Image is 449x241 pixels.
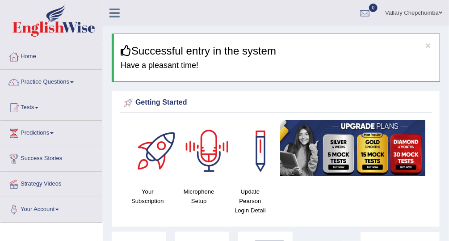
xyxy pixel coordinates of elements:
a: Tests [0,95,102,118]
a: Your Account [0,197,102,220]
img: small5.jpg [280,120,425,176]
h3: Successful entry in the system [121,45,433,57]
h4: Have a pleasant time! [121,61,433,70]
h4: Your Subscription [126,187,169,206]
span: 0 [369,4,378,12]
a: Home [0,44,102,67]
h4: Update Pearson Login Detail [229,187,272,215]
a: Success Stories [0,146,102,169]
button: × [425,41,431,50]
div: Getting Started [122,96,430,110]
a: Predictions [0,121,102,143]
h4: Microphone Setup [178,187,220,206]
a: Strategy Videos [0,172,102,194]
a: Practice Questions [0,70,102,92]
